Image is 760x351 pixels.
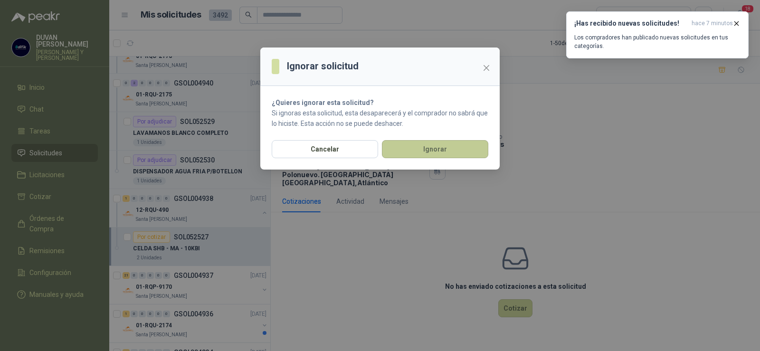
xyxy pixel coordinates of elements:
[272,99,374,106] strong: ¿Quieres ignorar esta solicitud?
[382,140,488,158] button: Ignorar
[479,60,494,76] button: Close
[272,140,378,158] button: Cancelar
[272,108,488,129] p: Si ignoras esta solicitud, esta desaparecerá y el comprador no sabrá que lo hiciste. Esta acción ...
[287,59,359,74] h3: Ignorar solicitud
[483,64,490,72] span: close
